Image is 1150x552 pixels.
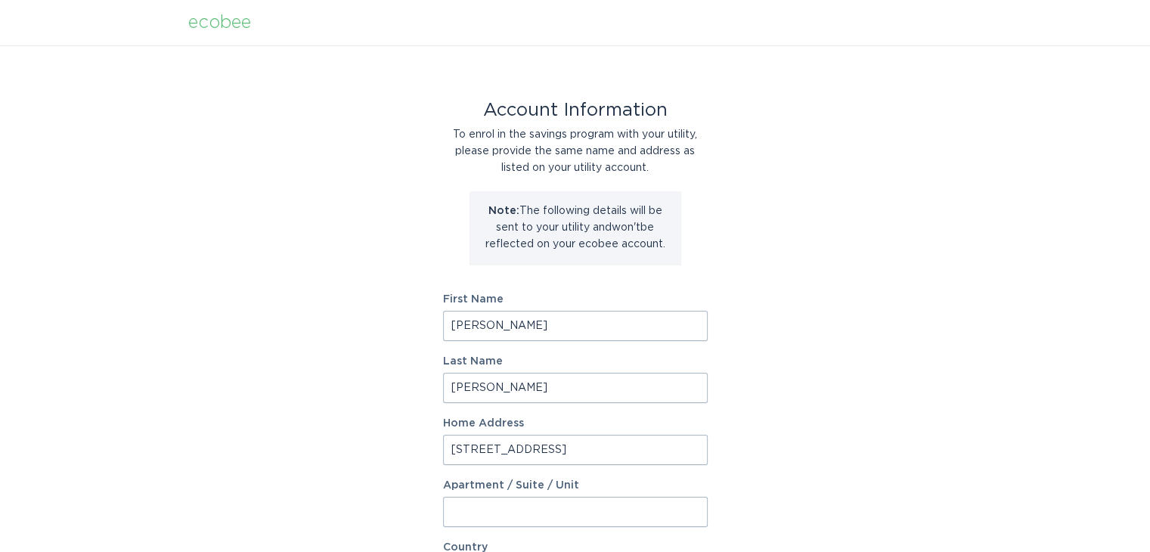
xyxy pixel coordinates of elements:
label: Apartment / Suite / Unit [443,480,708,491]
p: The following details will be sent to your utility and won't be reflected on your ecobee account. [481,203,670,253]
div: Account Information [443,102,708,119]
label: Last Name [443,356,708,367]
strong: Note: [488,206,519,216]
label: Home Address [443,418,708,429]
label: First Name [443,294,708,305]
div: ecobee [188,14,251,31]
div: To enrol in the savings program with your utility, please provide the same name and address as li... [443,126,708,176]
